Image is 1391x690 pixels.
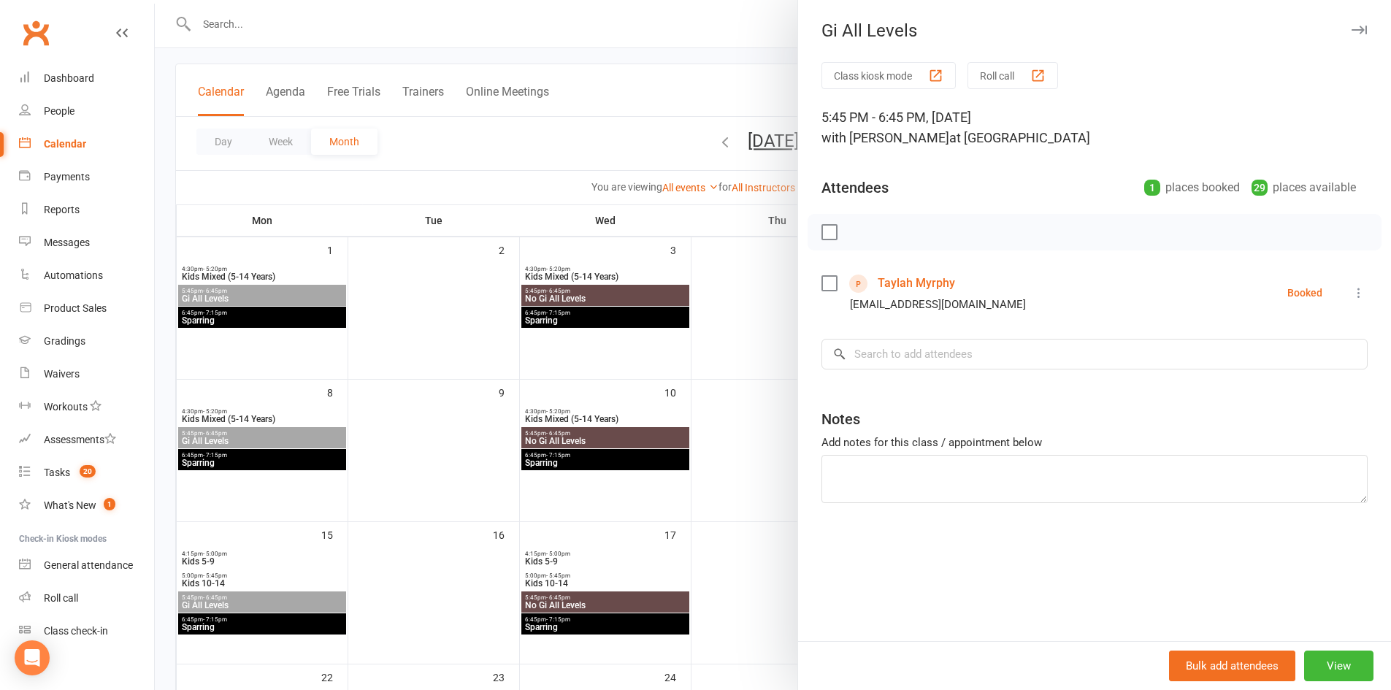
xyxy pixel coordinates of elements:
div: Payments [44,171,90,183]
input: Search to add attendees [821,339,1368,369]
div: 29 [1252,180,1268,196]
a: Payments [19,161,154,193]
a: Product Sales [19,292,154,325]
div: Automations [44,269,103,281]
div: Attendees [821,177,889,198]
a: Tasks 20 [19,456,154,489]
div: Roll call [44,592,78,604]
button: Bulk add attendees [1169,651,1295,681]
div: People [44,105,74,117]
a: Class kiosk mode [19,615,154,648]
a: People [19,95,154,128]
div: Product Sales [44,302,107,314]
a: Clubworx [18,15,54,51]
a: Automations [19,259,154,292]
div: places booked [1144,177,1240,198]
span: 20 [80,465,96,478]
div: Booked [1287,288,1322,298]
a: Workouts [19,391,154,423]
div: Tasks [44,467,70,478]
a: Reports [19,193,154,226]
div: 1 [1144,180,1160,196]
div: Add notes for this class / appointment below [821,434,1368,451]
button: Roll call [967,62,1058,89]
a: Waivers [19,358,154,391]
div: 5:45 PM - 6:45 PM, [DATE] [821,107,1368,148]
button: Class kiosk mode [821,62,956,89]
button: View [1304,651,1373,681]
span: at [GEOGRAPHIC_DATA] [949,130,1090,145]
div: Gradings [44,335,85,347]
a: Dashboard [19,62,154,95]
div: What's New [44,499,96,511]
a: What's New1 [19,489,154,522]
div: Reports [44,204,80,215]
div: Messages [44,237,90,248]
div: Dashboard [44,72,94,84]
div: Class check-in [44,625,108,637]
div: General attendance [44,559,133,571]
div: places available [1252,177,1356,198]
div: [EMAIL_ADDRESS][DOMAIN_NAME] [850,295,1026,314]
a: Taylah Myrphy [878,272,955,295]
a: General attendance kiosk mode [19,549,154,582]
div: Waivers [44,368,80,380]
span: 1 [104,498,115,510]
div: Calendar [44,138,86,150]
div: Notes [821,409,860,429]
a: Calendar [19,128,154,161]
div: Assessments [44,434,116,445]
div: Open Intercom Messenger [15,640,50,675]
div: Workouts [44,401,88,413]
span: with [PERSON_NAME] [821,130,949,145]
div: Gi All Levels [798,20,1391,41]
a: Roll call [19,582,154,615]
a: Assessments [19,423,154,456]
a: Gradings [19,325,154,358]
a: Messages [19,226,154,259]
